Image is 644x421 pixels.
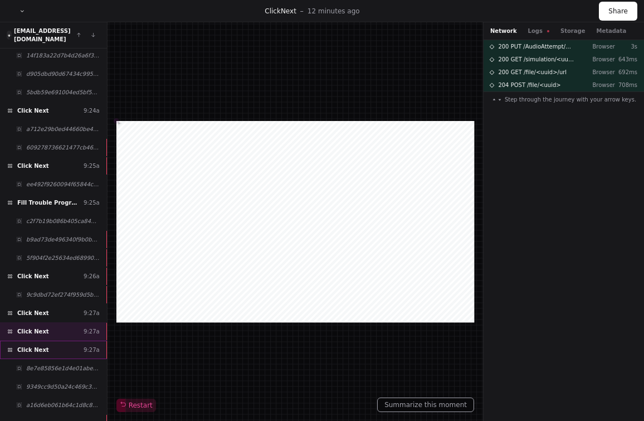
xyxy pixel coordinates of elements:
button: Storage [560,27,585,35]
span: 200 GET /file/<uuid>/url [498,68,567,76]
button: Share [599,2,637,21]
div: 9:26a [84,272,100,280]
button: Summarize this moment [377,398,474,412]
span: 9349cc9d50a24c469c360c260050f170 [26,383,100,391]
span: 14f183a22d7b4d26a6f3c544a6dc72eb [26,51,100,60]
span: Restart [120,401,153,410]
div: 9:27a [84,327,100,336]
p: Browser [584,55,615,64]
p: 643ms [615,55,637,64]
span: Click Next [17,272,49,280]
span: Click Next [17,327,49,336]
span: 8e7e85856e1d4e01abe40c705b71beb9 [26,364,100,372]
span: a16d6eb061b64c1d8c8858db7c07414e [26,401,100,409]
p: Browser [584,81,615,89]
p: 692ms [615,68,637,76]
span: b9ad73de496340f9b0b636dc32563275 [26,235,100,244]
span: Step through the journey with your arrow keys. [505,95,636,104]
a: [EMAIL_ADDRESS][DOMAIN_NAME] [14,28,71,42]
span: Click Next [17,162,49,170]
div: 9:25a [84,162,100,170]
button: Restart [116,399,156,412]
p: 12 minutes ago [308,7,360,16]
span: 200 GET /simulation/<uuid>/visual-content-item/<uuid>/audio-content-items-page [498,55,575,64]
span: Click [265,7,281,15]
span: d905dbd90d67434c995c9057f0b92895 [26,70,100,78]
p: Browser [584,68,615,76]
div: 9:27a [84,346,100,354]
span: 9c9dbd72ef274f959d5bfc0a25f003aa [26,291,100,299]
span: Fill Trouble Progressing? [17,199,79,207]
span: Click Next [17,107,49,115]
span: a712e29b0ed44660be455e7711ae43b1 [26,125,100,133]
span: Click Next [17,309,49,317]
span: 5bdb59e691004ed5bf554bc206b92098 [26,88,100,96]
span: 5f904f2e25634ed689902ac36c9edb4d [26,254,100,262]
div: 9:25a [84,199,100,207]
span: ee492f9260094f65844ce5b45f81bcf3 [26,180,100,188]
span: Next [281,7,296,15]
p: 708ms [615,81,637,89]
p: Browser [584,42,615,51]
button: Metadata [596,27,626,35]
span: 609278736621477cb46315da20253985 [26,143,100,152]
span: 200 PUT /AudioAttempt/<number>/<number>/<number>/<uuid>.wav [498,42,575,51]
span: 204 POST /file/<uuid> [498,81,560,89]
p: 3s [615,42,637,51]
span: c2f7b19b086b405ca843ecbcfb063705 [26,217,100,225]
div: 9:27a [84,309,100,317]
button: Logs [528,27,549,35]
img: 10.svg [7,32,11,39]
span: Click Next [17,346,49,354]
div: 9:24a [84,107,100,115]
button: Network [490,27,517,35]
